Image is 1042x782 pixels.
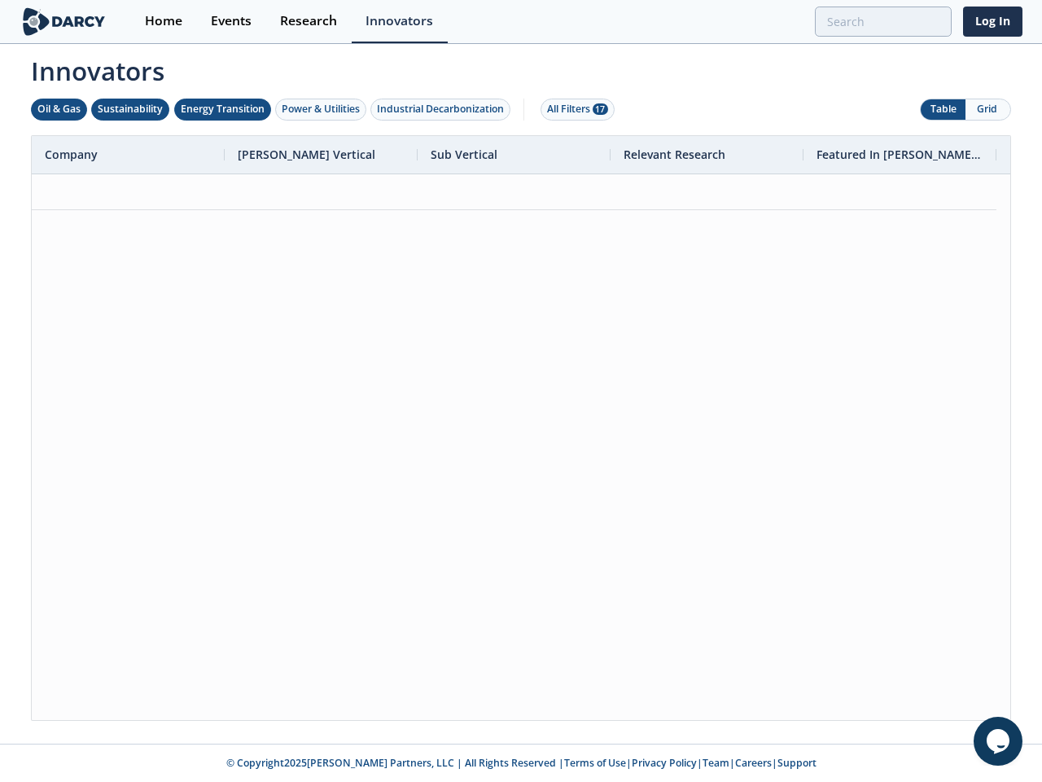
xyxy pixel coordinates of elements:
button: Energy Transition [174,99,271,121]
a: Support [777,756,817,770]
div: Power & Utilities [282,102,360,116]
span: Relevant Research [624,147,725,162]
a: Privacy Policy [632,756,697,770]
span: 17 [593,103,608,115]
a: Careers [735,756,772,770]
a: Log In [963,7,1022,37]
div: Energy Transition [181,102,265,116]
div: Research [280,15,337,28]
div: Sustainability [98,102,163,116]
div: Innovators [366,15,433,28]
img: logo-wide.svg [20,7,108,36]
p: © Copyright 2025 [PERSON_NAME] Partners, LLC | All Rights Reserved | | | | | [23,756,1019,771]
div: Events [211,15,252,28]
span: Sub Vertical [431,147,497,162]
a: Team [703,756,729,770]
div: All Filters [547,102,608,116]
button: Industrial Decarbonization [370,99,510,121]
a: Terms of Use [564,756,626,770]
div: Oil & Gas [37,102,81,116]
span: Innovators [20,46,1022,90]
iframe: chat widget [974,717,1026,766]
div: Industrial Decarbonization [377,102,504,116]
button: Power & Utilities [275,99,366,121]
button: All Filters 17 [541,99,615,121]
div: Home [145,15,182,28]
span: [PERSON_NAME] Vertical [238,147,375,162]
button: Oil & Gas [31,99,87,121]
span: Company [45,147,98,162]
button: Table [921,99,965,120]
button: Grid [965,99,1010,120]
input: Advanced Search [815,7,952,37]
span: Featured In [PERSON_NAME] Live [817,147,983,162]
button: Sustainability [91,99,169,121]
